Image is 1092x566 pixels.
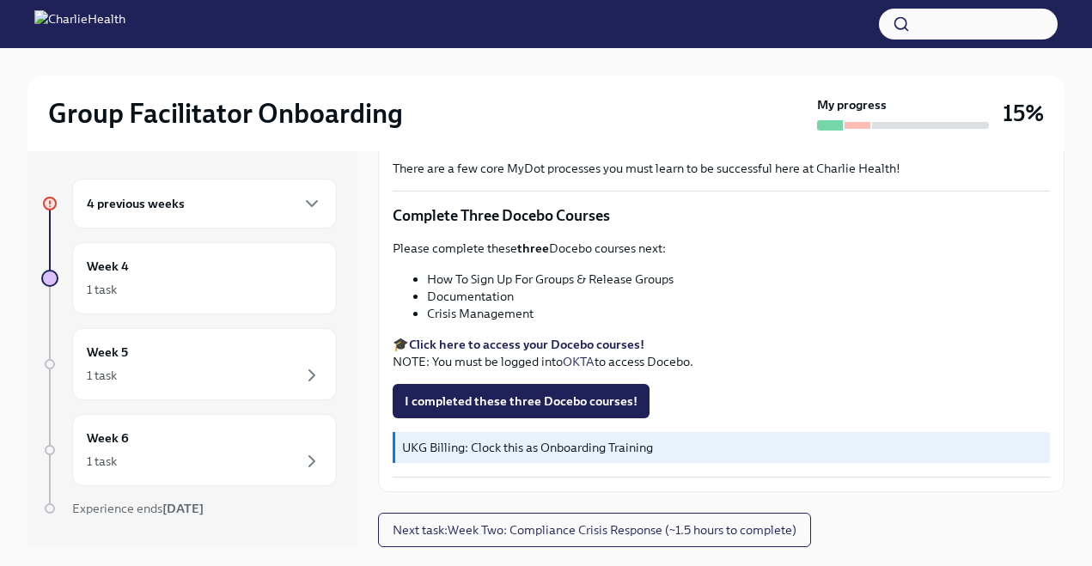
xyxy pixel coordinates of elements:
h6: 4 previous weeks [87,194,185,213]
span: Experience ends [72,501,204,516]
p: Please complete these Docebo courses next: [393,240,1050,257]
span: Next task : Week Two: Compliance Crisis Response (~1.5 hours to complete) [393,521,796,539]
div: 1 task [87,281,117,298]
a: Week 61 task [41,414,337,486]
h2: Group Facilitator Onboarding [48,96,403,131]
h6: Week 6 [87,429,129,447]
h6: Week 4 [87,257,129,276]
img: CharlieHealth [34,10,125,38]
div: 1 task [87,367,117,384]
a: Week 51 task [41,328,337,400]
h6: Week 5 [87,343,128,362]
a: Click here to access your Docebo courses! [409,337,644,352]
a: OKTA [563,354,595,369]
p: Complete Three Docebo Courses [393,205,1050,226]
span: I completed these three Docebo courses! [405,393,638,410]
li: Crisis Management [427,305,1050,322]
p: UKG Billing: Clock this as Onboarding Training [402,439,1043,456]
button: Next task:Week Two: Compliance Crisis Response (~1.5 hours to complete) [378,513,811,547]
div: 1 task [87,453,117,470]
li: Documentation [427,288,1050,305]
a: Week 41 task [41,242,337,314]
p: 🎓 NOTE: You must be logged into to access Docebo. [393,336,1050,370]
p: There are a few core MyDot processes you must learn to be successful here at Charlie Health! [393,160,1050,177]
div: 4 previous weeks [72,179,337,228]
li: How To Sign Up For Groups & Release Groups [427,271,1050,288]
strong: [DATE] [162,501,204,516]
strong: My progress [817,96,887,113]
strong: three [517,240,549,256]
button: I completed these three Docebo courses! [393,384,650,418]
h3: 15% [1003,98,1044,129]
